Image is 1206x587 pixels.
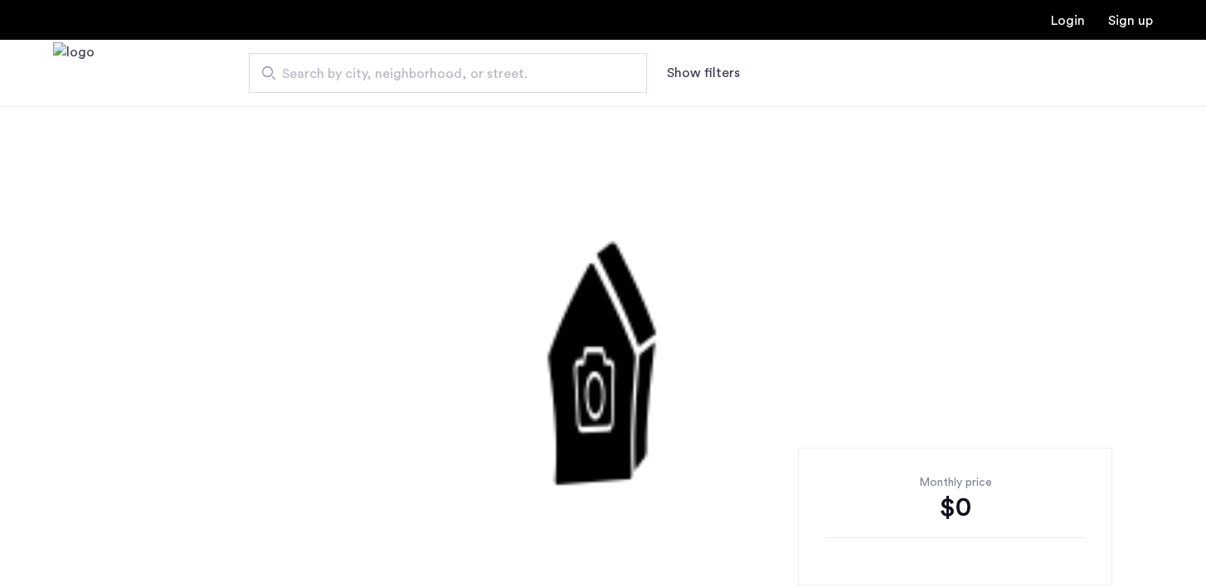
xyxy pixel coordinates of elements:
input: Apartment Search [249,53,647,93]
a: Cazamio Logo [53,42,95,104]
img: logo [53,42,95,104]
a: Registration [1108,14,1153,27]
a: Login [1051,14,1085,27]
div: Monthly price [824,474,1086,491]
div: $0 [824,491,1086,524]
button: Show or hide filters [667,63,740,83]
span: Search by city, neighborhood, or street. [282,64,601,84]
